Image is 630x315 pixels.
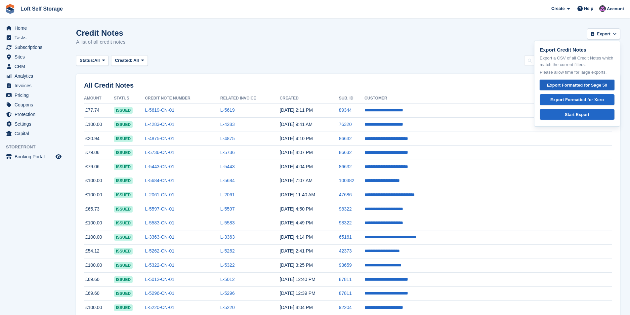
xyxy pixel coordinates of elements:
[15,71,54,81] span: Analytics
[339,192,352,197] a: 47686
[339,150,352,155] a: 86632
[280,136,313,141] time: 2025-08-12 15:10:17 UTC
[220,206,235,212] a: L-5597
[114,107,133,114] span: issued
[607,6,624,12] span: Account
[84,202,114,216] td: £65.73
[145,220,174,225] a: L-5583-CN-01
[84,132,114,146] td: £20.94
[339,220,352,225] a: 98322
[94,57,100,64] span: All
[280,150,313,155] time: 2025-08-12 15:07:35 UTC
[220,248,235,254] a: L-5262
[540,69,614,76] p: Please allow time for large exports.
[220,192,235,197] a: L-2061
[339,178,355,183] a: 100382
[339,234,352,240] a: 65161
[133,58,139,63] span: All
[3,81,63,90] a: menu
[280,291,315,296] time: 2025-07-08 11:39:31 UTC
[84,272,114,287] td: £69.60
[3,129,63,138] a: menu
[114,276,133,283] span: issued
[114,136,133,142] span: issued
[84,146,114,160] td: £79.06
[114,262,133,269] span: issued
[84,188,114,202] td: £100.00
[220,277,235,282] a: L-5012
[3,119,63,129] a: menu
[145,248,174,254] a: L-5262-CN-01
[84,160,114,174] td: £79.06
[545,97,609,103] div: Export Formatted for Xero
[339,122,352,127] a: 76320
[15,62,54,71] span: CRM
[84,93,114,104] th: Amount
[220,164,235,169] a: L-5443
[80,57,94,64] span: Status:
[584,5,593,12] span: Help
[115,58,132,63] span: Created:
[364,93,612,104] th: Customer
[84,216,114,230] td: £100.00
[220,262,235,268] a: L-5322
[339,291,352,296] a: 87811
[220,150,235,155] a: L-5736
[220,291,235,296] a: L-5296
[3,43,63,52] a: menu
[220,220,235,225] a: L-5583
[540,80,614,91] a: Export Formatted for Sage 50
[545,111,609,118] div: Start Export
[597,31,610,37] span: Export
[220,93,280,104] th: Related Invoice
[145,291,174,296] a: L-5296-CN-01
[114,304,133,311] span: issued
[114,177,133,184] span: issued
[18,3,65,14] a: Loft Self Storage
[339,305,352,310] a: 92204
[339,164,352,169] a: 86632
[3,152,63,161] a: menu
[280,220,313,225] time: 2025-07-30 15:49:25 UTC
[145,150,174,155] a: L-5736-CN-01
[3,71,63,81] a: menu
[114,192,133,198] span: issued
[540,109,614,120] a: Start Export
[15,152,54,161] span: Booking Portal
[84,103,114,118] td: £77.74
[15,23,54,33] span: Home
[76,55,108,66] button: Status: All
[3,100,63,109] a: menu
[3,110,63,119] a: menu
[145,192,174,197] a: L-2061-CN-01
[15,81,54,90] span: Invoices
[5,4,15,14] img: stora-icon-8386f47178a22dfd0bd8f6a31ec36ba5ce8667c1dd55bd0f319d3a0aa187defe.svg
[111,55,147,66] button: Created: All
[145,178,174,183] a: L-5684-CN-01
[220,305,235,310] a: L-5220
[76,38,125,46] p: A list of all credit notes
[15,100,54,109] span: Coupons
[3,23,63,33] a: menu
[280,277,315,282] time: 2025-07-08 11:40:07 UTC
[220,136,235,141] a: L-4875
[15,110,54,119] span: Protection
[280,305,313,310] time: 2025-07-07 15:04:15 UTC
[84,244,114,258] td: £54.12
[280,234,313,240] time: 2025-07-28 15:14:35 UTC
[145,164,174,169] a: L-5443-CN-01
[114,220,133,226] span: issued
[280,206,313,212] time: 2025-07-30 15:50:51 UTC
[15,52,54,61] span: Sites
[84,118,114,132] td: £100.00
[339,262,352,268] a: 93659
[339,107,352,113] a: 89344
[84,230,114,245] td: £100.00
[145,305,174,310] a: L-5220-CN-01
[145,262,174,268] a: L-5322-CN-01
[551,5,565,12] span: Create
[280,122,313,127] time: 2025-08-14 08:41:19 UTC
[280,93,339,104] th: Created
[545,82,609,89] div: Export Formatted for Sage 50
[84,258,114,273] td: £100.00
